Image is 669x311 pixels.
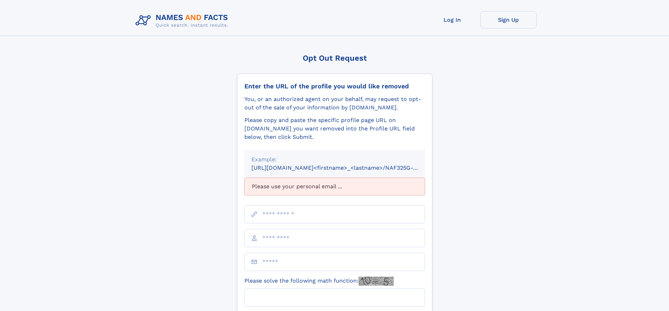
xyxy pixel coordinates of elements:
div: You, or an authorized agent on your behalf, may request to opt-out of the sale of your informatio... [244,95,425,112]
div: Please use your personal email ... [244,178,425,195]
a: Log In [424,11,480,28]
small: [URL][DOMAIN_NAME]<firstname>_<lastname>/NAF325G-xxxxxxxx [251,164,438,171]
div: Enter the URL of the profile you would like removed [244,82,425,90]
div: Please copy and paste the specific profile page URL on [DOMAIN_NAME] you want removed into the Pr... [244,116,425,141]
label: Please solve the following math function: [244,277,394,286]
div: Example: [251,155,418,164]
a: Sign Up [480,11,537,28]
img: Logo Names and Facts [133,11,234,30]
div: Opt Out Request [237,54,432,62]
